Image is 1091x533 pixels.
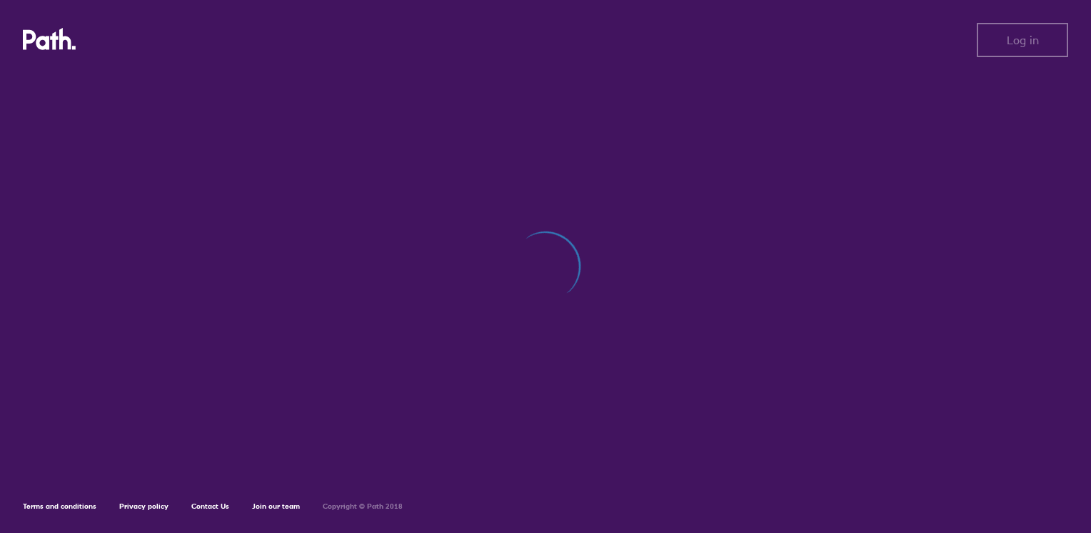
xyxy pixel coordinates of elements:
h6: Copyright © Path 2018 [323,502,403,511]
a: Terms and conditions [23,502,96,511]
button: Log in [977,23,1068,57]
a: Contact Us [191,502,229,511]
a: Privacy policy [119,502,169,511]
span: Log in [1007,34,1039,46]
a: Join our team [252,502,300,511]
